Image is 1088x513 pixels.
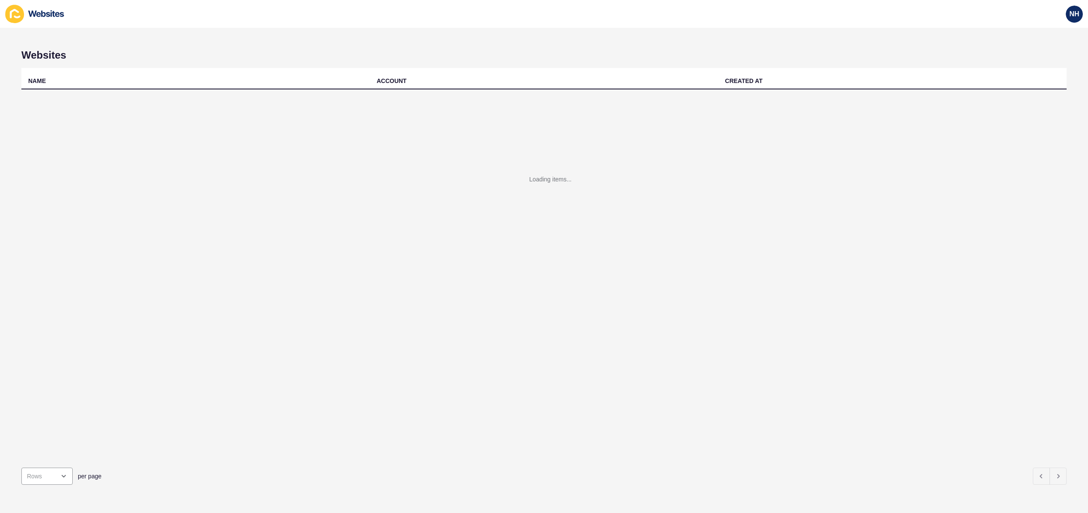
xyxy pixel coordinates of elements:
[21,468,73,485] div: open menu
[377,77,407,85] div: ACCOUNT
[1069,10,1079,18] span: NH
[28,77,46,85] div: NAME
[21,49,1067,61] h1: Websites
[725,77,763,85] div: CREATED AT
[78,472,101,480] span: per page
[529,175,572,184] div: Loading items...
